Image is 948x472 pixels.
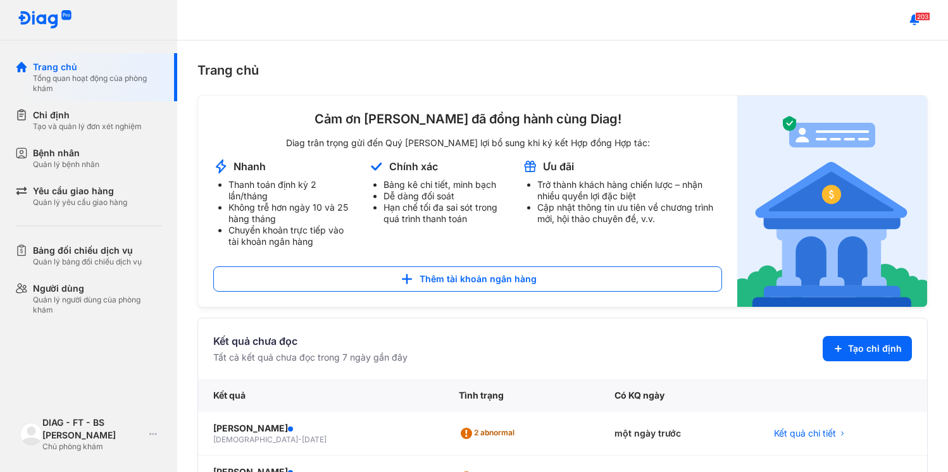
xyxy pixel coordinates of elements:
button: Thêm tài khoản ngân hàng [213,266,722,292]
img: account-announcement [522,159,538,174]
div: Trang chủ [33,61,162,73]
span: [DATE] [302,435,327,444]
div: Diag trân trọng gửi đến Quý [PERSON_NAME] lợi bổ sung khi ký kết Hợp đồng Hợp tác: [213,137,722,149]
span: - [298,435,302,444]
img: account-announcement [737,96,927,307]
li: Hạn chế tối đa sai sót trong quá trình thanh toán [384,202,507,225]
button: Tạo chỉ định [823,336,912,361]
div: Chủ phòng khám [42,442,144,452]
div: Có KQ ngày [599,379,758,412]
div: Trang chủ [197,61,928,80]
div: Chính xác [389,159,438,173]
div: Quản lý bệnh nhân [33,159,99,170]
li: Chuyển khoản trực tiếp vào tài khoản ngân hàng [228,225,353,247]
span: 203 [915,12,930,21]
img: logo [20,423,42,445]
li: Cập nhật thông tin ưu tiên về chương trình mới, hội thảo chuyên đề, v.v. [537,202,722,225]
div: Chỉ định [33,109,142,121]
div: Tạo và quản lý đơn xét nghiệm [33,121,142,132]
span: [DEMOGRAPHIC_DATA] [213,435,298,444]
div: Bảng đối chiếu dịch vụ [33,244,142,257]
div: Bệnh nhân [33,147,99,159]
li: Không trễ hơn ngày 10 và 25 hàng tháng [228,202,353,225]
img: logo [18,10,72,30]
div: Kết quả chưa đọc [213,333,408,349]
div: Tình trạng [444,379,600,412]
img: account-announcement [213,159,228,174]
li: Thanh toán định kỳ 2 lần/tháng [228,179,353,202]
div: Yêu cầu giao hàng [33,185,127,197]
span: Tạo chỉ định [848,342,902,355]
div: Quản lý bảng đối chiếu dịch vụ [33,257,142,267]
div: Người dùng [33,282,162,295]
img: account-announcement [368,159,384,174]
div: Quản lý người dùng của phòng khám [33,295,162,315]
span: Kết quả chi tiết [774,427,836,440]
div: Nhanh [234,159,266,173]
li: Dễ dàng đối soát [384,190,507,202]
div: Kết quả [198,379,444,412]
div: [PERSON_NAME] [213,422,428,435]
div: Quản lý yêu cầu giao hàng [33,197,127,208]
div: 2 abnormal [459,423,520,444]
div: Cảm ơn [PERSON_NAME] đã đồng hành cùng Diag! [213,111,722,127]
div: Ưu đãi [543,159,574,173]
li: Trở thành khách hàng chiến lược – nhận nhiều quyền lợi đặc biệt [537,179,722,202]
div: DIAG - FT - BS [PERSON_NAME] [42,416,144,442]
li: Bảng kê chi tiết, minh bạch [384,179,507,190]
div: Tổng quan hoạt động của phòng khám [33,73,162,94]
div: Tất cả kết quả chưa đọc trong 7 ngày gần đây [213,351,408,364]
div: một ngày trước [599,412,758,456]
